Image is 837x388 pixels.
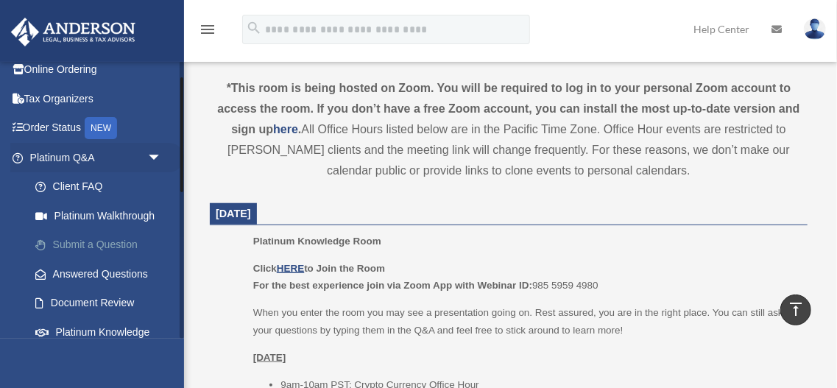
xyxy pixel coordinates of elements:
[253,352,286,363] u: [DATE]
[277,263,304,274] a: HERE
[10,113,184,144] a: Order StatusNEW
[216,208,251,219] span: [DATE]
[210,78,808,181] div: All Office Hours listed below are in the Pacific Time Zone. Office Hour events are restricted to ...
[273,123,298,135] a: here
[21,172,184,202] a: Client FAQ
[199,21,216,38] i: menu
[253,236,381,247] span: Platinum Knowledge Room
[253,260,797,294] p: 985 5959 4980
[253,280,532,291] b: For the best experience join via Zoom App with Webinar ID:
[10,84,184,113] a: Tax Organizers
[804,18,826,40] img: User Pic
[199,26,216,38] a: menu
[21,289,184,318] a: Document Review
[217,82,799,135] strong: *This room is being hosted on Zoom. You will be required to log in to your personal Zoom account ...
[253,263,385,274] b: Click to Join the Room
[147,143,177,173] span: arrow_drop_down
[85,117,117,139] div: NEW
[246,20,262,36] i: search
[780,294,811,325] a: vertical_align_top
[787,300,805,318] i: vertical_align_top
[21,317,177,364] a: Platinum Knowledge Room
[7,18,140,46] img: Anderson Advisors Platinum Portal
[10,55,184,85] a: Online Ordering
[21,201,184,230] a: Platinum Walkthrough
[298,123,301,135] strong: .
[21,230,184,260] a: Submit a Question
[21,259,184,289] a: Answered Questions
[253,304,797,339] p: When you enter the room you may see a presentation going on. Rest assured, you are in the right p...
[10,143,184,172] a: Platinum Q&Aarrow_drop_down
